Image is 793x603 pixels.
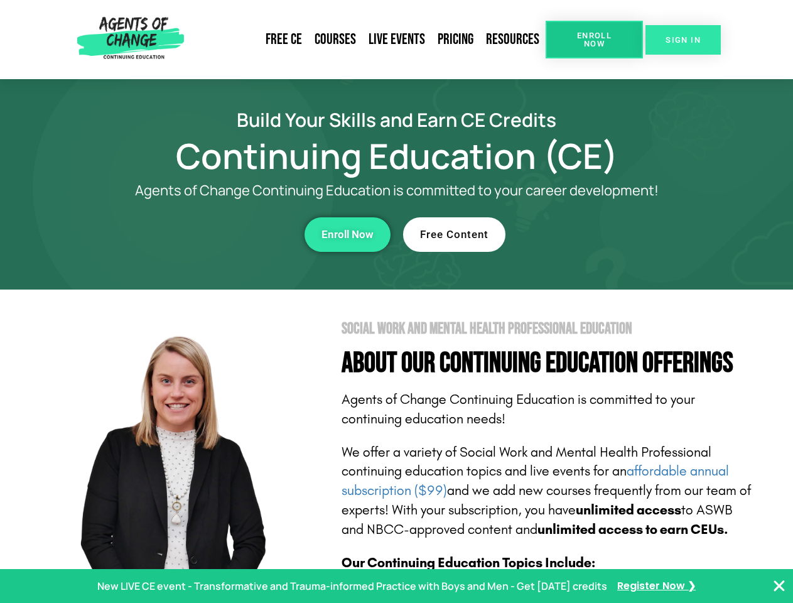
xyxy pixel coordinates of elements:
a: Live Events [362,25,431,54]
b: unlimited access [576,502,681,518]
a: Pricing [431,25,480,54]
a: SIGN IN [645,25,721,55]
a: Courses [308,25,362,54]
span: Enroll Now [321,229,374,240]
p: Agents of Change Continuing Education is committed to your career development! [89,183,704,198]
h4: About Our Continuing Education Offerings [342,349,755,378]
span: SIGN IN [666,36,701,44]
b: Our Continuing Education Topics Include: [342,555,595,571]
h2: Build Your Skills and Earn CE Credits [39,111,755,129]
a: Free Content [403,217,505,252]
a: Enroll Now [546,21,643,58]
h2: Social Work and Mental Health Professional Education [342,321,755,337]
a: Free CE [259,25,308,54]
a: Register Now ❯ [617,577,696,595]
span: Agents of Change Continuing Education is committed to your continuing education needs! [342,391,695,427]
a: Enroll Now [305,217,391,252]
b: unlimited access to earn CEUs. [537,521,728,538]
button: Close Banner [772,579,787,594]
span: Free Content [420,229,488,240]
h1: Continuing Education (CE) [39,141,755,170]
a: Resources [480,25,546,54]
p: We offer a variety of Social Work and Mental Health Professional continuing education topics and ... [342,443,755,540]
p: New LIVE CE event - Transformative and Trauma-informed Practice with Boys and Men - Get [DATE] cr... [97,577,607,595]
span: Enroll Now [566,31,623,48]
nav: Menu [189,25,546,54]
